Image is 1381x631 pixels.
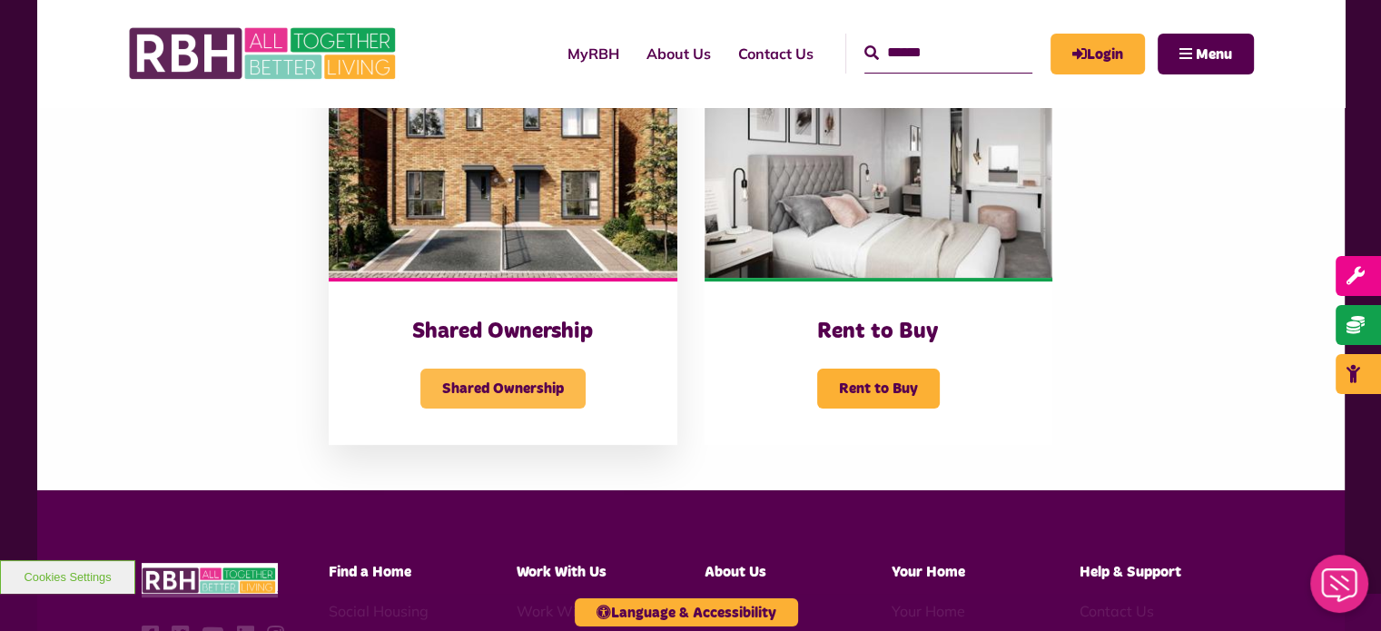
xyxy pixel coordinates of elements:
[128,18,400,89] img: RBH
[517,565,607,579] span: Work With Us
[704,565,765,579] span: About Us
[1158,34,1254,74] button: Navigation
[365,318,640,346] h3: Shared Ownership
[554,29,633,78] a: MyRBH
[741,318,1016,346] h3: Rent to Buy
[705,60,1052,278] img: Bedroom Cottons
[329,60,676,278] img: Cottons Resized
[1051,34,1145,74] a: MyRBH
[329,60,676,445] a: Shared Ownership Shared Ownership
[1196,47,1232,62] span: Menu
[892,565,965,579] span: Your Home
[817,369,940,409] span: Rent to Buy
[420,369,586,409] span: Shared Ownership
[1080,565,1181,579] span: Help & Support
[725,29,827,78] a: Contact Us
[864,34,1032,73] input: Search
[575,598,798,626] button: Language & Accessibility
[142,563,278,598] img: RBH
[633,29,725,78] a: About Us
[1299,549,1381,631] iframe: Netcall Web Assistant for live chat
[705,60,1052,445] a: Rent to Buy Rent to Buy
[329,565,411,579] span: Find a Home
